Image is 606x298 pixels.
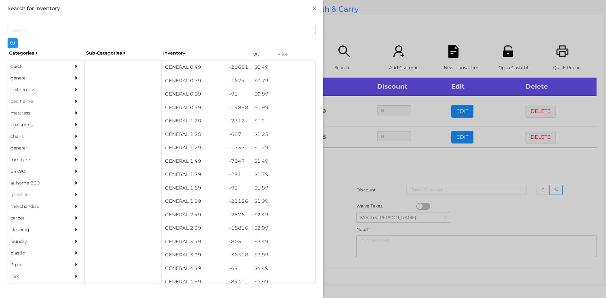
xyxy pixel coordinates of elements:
div: box spring [8,119,65,131]
div: $ 1.2 [251,114,315,128]
div: carpet [8,212,65,224]
div: $ 1.29 [251,141,315,155]
div: -687 [226,128,252,141]
div: 54x90 [8,166,65,177]
div: GENERAL 0.89 [162,87,226,101]
div: appliances [8,282,65,294]
div: GENERAL 1.20 [162,114,226,128]
div: -20691 [226,61,252,74]
div: $ 1.89 [251,181,315,195]
div: GENERAL 1.89 [162,181,226,195]
i: icon: caret-right [74,181,79,185]
div: -2576 [226,208,252,222]
div: general [8,72,65,84]
div: furniture [8,154,65,166]
div: Qty [251,50,270,59]
div: $ 1.49 [251,155,315,168]
div: plastic [8,247,65,259]
i: icon: caret-right [74,262,79,267]
div: bed frame [8,96,65,107]
div: GENERAL 0.79 [162,74,226,88]
div: cleaning [8,224,65,236]
div: -805 [226,235,252,248]
div: $ 1.99 [251,195,315,208]
div: $ 4.99 [251,275,315,289]
div: GENERAL 2.99 [162,221,226,235]
div: $ 2.99 [251,221,315,235]
div: merchandise [8,201,65,212]
div: -1757 [226,141,252,155]
i: icon: caret-right [74,122,79,127]
div: Sub-Categories > [85,48,162,58]
div: GENERAL 4.49 [162,262,226,275]
div: GENERAL 0.49 [162,61,226,74]
i: icon: caret-right [74,274,79,278]
div: -91 [226,181,252,195]
div: -2312 [226,114,252,128]
div: $ 3.99 [251,248,315,262]
i: icon: caret-right [74,146,79,150]
div: Inventory [163,50,245,56]
i: icon: caret-right [74,99,79,103]
i: icon: caret-right [74,227,79,232]
div: $ 3.49 [251,235,315,248]
div: -21126 [226,195,252,208]
div: GENERAL 3.99 [162,248,226,262]
div: $ 1.79 [251,168,315,181]
div: Search for inventory [8,5,316,12]
div: $ 0.99 [251,101,315,114]
div: GENERAL 1.99 [162,195,226,208]
div: GENERAL 2.49 [162,208,226,222]
div: -14858 [226,101,252,114]
i: icon: caret-right [74,134,79,138]
i: icon: caret-right [74,111,79,115]
div: nail remover [8,84,65,96]
div: at home 800 [8,177,65,189]
div: $ 0.49 [251,61,315,74]
div: $ 2.49 [251,208,315,222]
div: quick [8,61,65,72]
div: $ 0.89 [251,87,315,101]
div: laundry [8,236,65,247]
div: -1624 [226,74,252,88]
div: 3 pec [8,259,65,271]
i: icon: caret-right [74,251,79,255]
div: general [8,142,65,154]
div: Price [276,50,301,59]
div: GENERAL 1.49 [162,155,226,168]
div: GENERAL 4.99 [162,275,226,289]
div: -18816 [226,221,252,235]
i: icon: caret-right [74,87,79,92]
div: GENERAL 1.29 [162,141,226,155]
div: chairs [8,131,65,142]
div: GENERAL 1.25 [162,128,226,141]
button: icon: plus-circle [8,38,18,48]
div: $ 1.25 [251,128,315,141]
div: -36518 [226,248,252,262]
i: icon: caret-right [74,76,79,80]
div: -7047 [226,155,252,168]
div: mix [8,271,65,282]
input: Search... [8,25,316,35]
div: GENERAL 1.79 [162,168,226,181]
div: mattress [8,107,65,119]
div: GENERAL 0.99 [162,101,226,114]
i: icon: caret-right [74,192,79,197]
i: icon: caret-right [74,169,79,173]
i: icon: close [312,6,317,11]
i: icon: caret-right [74,239,79,243]
div: -69 [226,262,252,275]
div: $ 4.49 [251,262,315,275]
i: icon: caret-right [74,216,79,220]
div: -93 [226,87,252,101]
i: icon: caret-right [74,64,79,68]
div: -8441.5 [226,275,252,295]
i: icon: caret-right [74,157,79,162]
div: grovtials [8,189,65,201]
i: icon: caret-right [74,204,79,208]
div: -291 [226,168,252,181]
div: Categories > [8,48,85,58]
div: GENERAL 3.49 [162,235,226,248]
div: $ 0.79 [251,74,315,88]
